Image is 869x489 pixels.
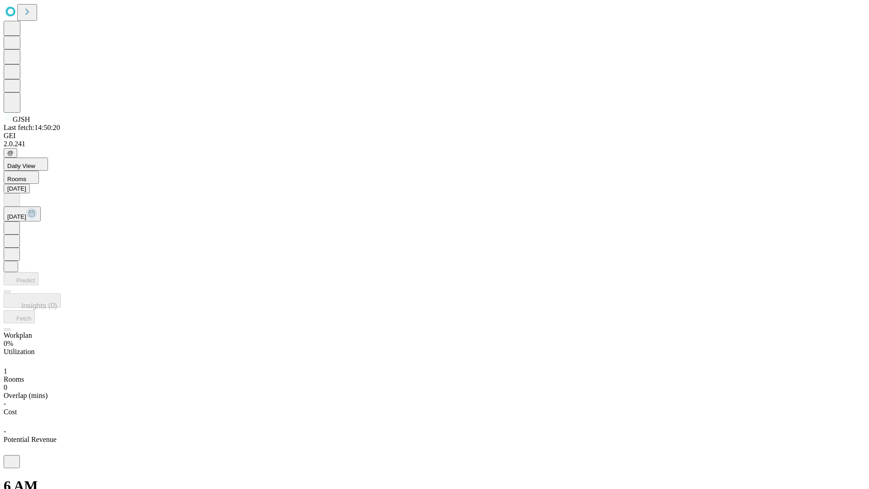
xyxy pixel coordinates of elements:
span: 1 [4,367,7,375]
button: @ [4,148,17,158]
span: [DATE] [7,213,26,220]
span: Utilization [4,348,34,355]
span: Cost [4,408,17,416]
button: [DATE] [4,206,41,221]
span: Last fetch: 14:50:20 [4,124,60,131]
span: Daily View [7,163,35,169]
span: Rooms [4,375,24,383]
span: 0 [4,384,7,391]
span: 0% [4,340,13,347]
span: Insights (0) [21,302,57,310]
button: Fetch [4,310,35,323]
span: Overlap (mins) [4,392,48,399]
button: Insights (0) [4,293,61,308]
span: - [4,400,6,407]
span: - [4,427,6,435]
button: Daily View [4,158,48,171]
button: Predict [4,272,38,285]
span: Rooms [7,176,26,182]
span: GJSH [13,115,30,123]
div: GEI [4,132,865,140]
div: 2.0.241 [4,140,865,148]
button: [DATE] [4,184,30,193]
span: @ [7,149,14,156]
button: Rooms [4,171,39,184]
span: Workplan [4,331,32,339]
span: Potential Revenue [4,436,57,443]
